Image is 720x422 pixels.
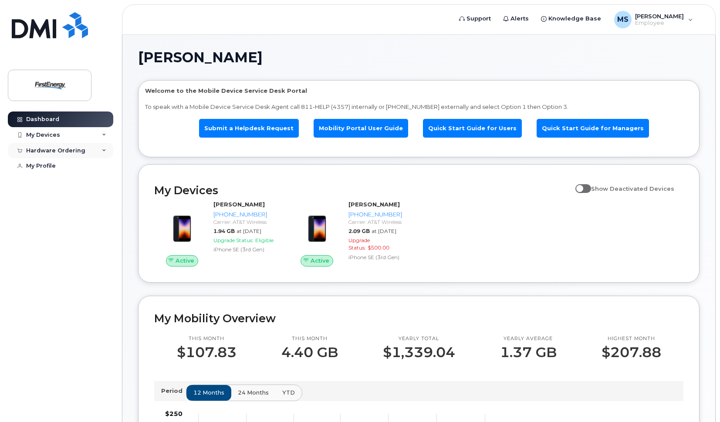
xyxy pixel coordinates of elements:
p: This month [281,335,338,342]
p: Yearly average [500,335,557,342]
p: 4.40 GB [281,344,338,360]
span: at [DATE] [237,228,261,234]
p: Period [161,387,186,395]
p: $107.83 [177,344,237,360]
p: Highest month [602,335,661,342]
span: 1.94 GB [213,228,235,234]
p: Welcome to the Mobile Device Service Desk Portal [145,87,693,95]
p: To speak with a Mobile Device Service Desk Agent call 811-HELP (4357) internally or [PHONE_NUMBER... [145,103,693,111]
h2: My Devices [154,184,571,197]
p: $207.88 [602,344,661,360]
p: This month [177,335,237,342]
div: [PHONE_NUMBER] [348,210,410,219]
span: 24 months [238,388,269,397]
p: 1.37 GB [500,344,557,360]
img: image20231002-3703462-1angbar.jpeg [161,205,203,246]
span: [PERSON_NAME] [138,51,263,64]
a: Quick Start Guide for Users [423,119,522,138]
a: Active[PERSON_NAME][PHONE_NUMBER]Carrier: AT&T Wireless1.94 GBat [DATE]Upgrade Status:EligibleiPh... [154,200,279,267]
span: Show Deactivated Devices [591,185,674,192]
p: $1,339.04 [383,344,455,360]
a: Mobility Portal User Guide [314,119,408,138]
div: Carrier: AT&T Wireless [348,218,410,226]
span: Active [311,257,329,265]
span: Active [176,257,194,265]
p: Yearly total [383,335,455,342]
a: Quick Start Guide for Managers [537,119,649,138]
div: Carrier: AT&T Wireless [213,218,275,226]
span: $500.00 [368,244,389,251]
span: Upgrade Status: [348,237,370,251]
span: Upgrade Status: [213,237,254,243]
div: [PHONE_NUMBER] [213,210,275,219]
h2: My Mobility Overview [154,312,683,325]
span: YTD [282,388,295,397]
span: 2.09 GB [348,228,370,234]
iframe: Messenger Launcher [682,384,713,415]
div: iPhone SE (3rd Gen) [213,246,275,253]
a: Submit a Helpdesk Request [199,119,299,138]
div: iPhone SE (3rd Gen) [348,253,410,261]
strong: [PERSON_NAME] [348,201,400,208]
strong: [PERSON_NAME] [213,201,265,208]
img: image20231002-3703462-1angbar.jpeg [296,205,338,246]
span: Eligible [255,237,274,243]
span: at [DATE] [372,228,396,234]
input: Show Deactivated Devices [575,180,582,187]
tspan: $250 [165,410,183,418]
a: Active[PERSON_NAME][PHONE_NUMBER]Carrier: AT&T Wireless2.09 GBat [DATE]Upgrade Status:$500.00iPho... [289,200,414,267]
